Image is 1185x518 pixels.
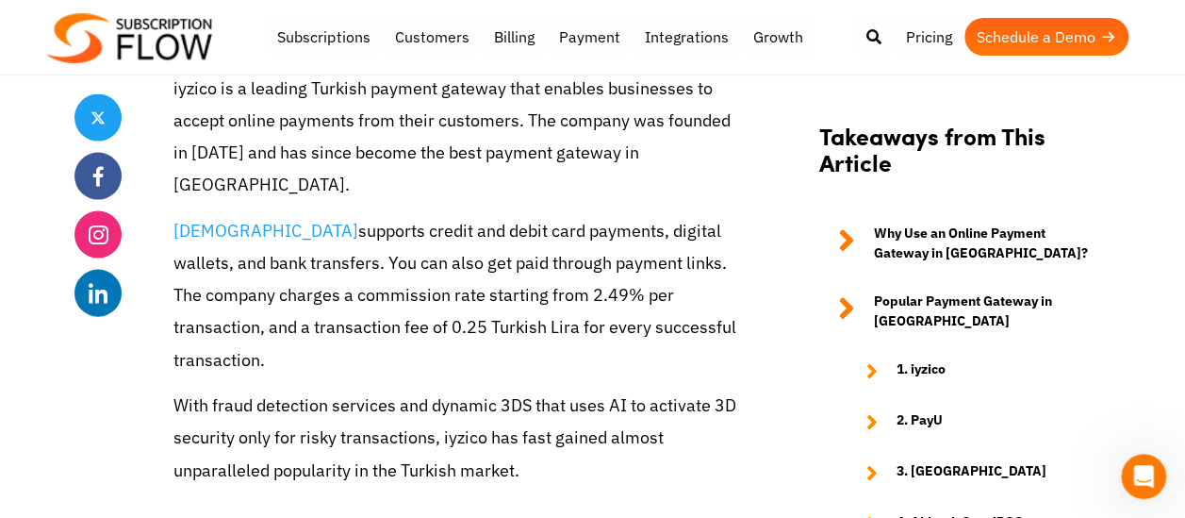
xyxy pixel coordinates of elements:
a: Subscriptions [265,18,382,56]
a: [DEMOGRAPHIC_DATA] [173,220,358,242]
strong: Popular Payment Gateway in [GEOGRAPHIC_DATA] [874,292,1093,331]
a: Integrations [632,18,740,56]
a: Popular Payment Gateway in [GEOGRAPHIC_DATA] [819,292,1093,331]
p: iyzico is a leading Turkish payment gateway that enables businesses to accept online payments fro... [173,73,744,202]
a: Pricing [894,18,964,56]
a: Why Use an Online Payment Gateway in [GEOGRAPHIC_DATA]? [819,224,1093,263]
a: Billing [481,18,546,56]
strong: 1. iyzico [897,359,946,382]
a: 1. iyzico [848,359,1093,382]
img: Subscriptionflow [47,13,212,63]
p: With fraud detection services and dynamic 3DS that uses AI to activate 3D security only for risky... [173,390,744,487]
strong: 2. PayU [897,410,943,433]
a: Growth [740,18,815,56]
iframe: Intercom live chat [1121,454,1166,499]
a: Payment [546,18,632,56]
a: Customers [382,18,481,56]
p: supports credit and debit card payments, digital wallets, and bank transfers. You can also get pa... [173,215,744,376]
strong: 3. [GEOGRAPHIC_DATA] [897,461,1046,484]
a: Schedule a Demo [964,18,1128,56]
a: 2. PayU [848,410,1093,433]
strong: Why Use an Online Payment Gateway in [GEOGRAPHIC_DATA]? [874,224,1093,263]
h2: Takeaways from This Article [819,122,1093,195]
a: 3. [GEOGRAPHIC_DATA] [848,461,1093,484]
